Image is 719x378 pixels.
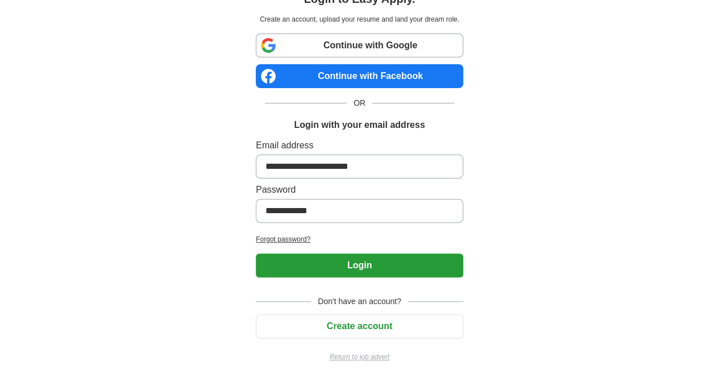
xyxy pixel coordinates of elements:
button: Create account [256,314,463,338]
button: Login [256,254,463,277]
a: Forgot password? [256,234,463,244]
h1: Login with your email address [294,118,425,132]
span: Don't have an account? [311,296,408,308]
label: Email address [256,139,463,152]
p: Create an account, upload your resume and land your dream role. [258,14,461,24]
a: Return to job advert [256,352,463,362]
a: Continue with Facebook [256,64,463,88]
span: OR [347,97,372,109]
a: Create account [256,321,463,331]
label: Password [256,183,463,197]
a: Continue with Google [256,34,463,57]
